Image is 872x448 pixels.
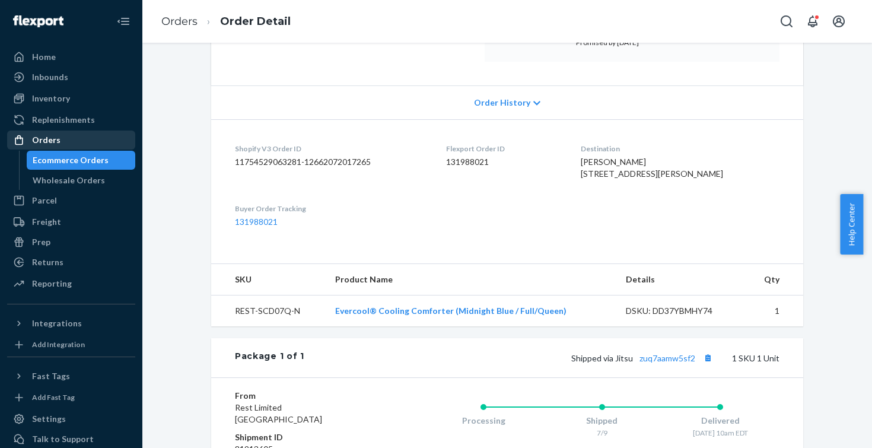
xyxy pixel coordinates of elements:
a: Add Integration [7,338,135,352]
div: Wholesale Orders [33,174,105,186]
div: Add Integration [32,339,85,349]
span: Order History [474,97,530,109]
a: Home [7,47,135,66]
div: DSKU: DD37YBMHY74 [626,305,737,317]
a: Add Fast Tag [7,390,135,405]
div: Ecommerce Orders [33,154,109,166]
a: Settings [7,409,135,428]
button: Help Center [840,194,863,255]
th: Qty [747,264,803,296]
div: Freight [32,216,61,228]
a: Orders [161,15,198,28]
th: Product Name [326,264,616,296]
th: Details [616,264,747,296]
button: Fast Tags [7,367,135,386]
a: Freight [7,212,135,231]
a: Wholesale Orders [27,171,136,190]
dd: 11754529063281-12662072017265 [235,156,427,168]
div: Integrations [32,317,82,329]
div: Inbounds [32,71,68,83]
a: Evercool® Cooling Comforter (Midnight Blue / Full/Queen) [335,306,567,316]
div: Orders [32,134,61,146]
div: Home [32,51,56,63]
div: Fast Tags [32,370,70,382]
div: Returns [32,256,63,268]
a: 131988021 [235,217,278,227]
dt: Shipment ID [235,431,377,443]
th: SKU [211,264,326,296]
div: Add Fast Tag [32,392,75,402]
button: Open notifications [801,9,825,33]
dd: 131988021 [446,156,561,168]
div: Talk to Support [32,433,94,445]
div: Prep [32,236,50,248]
div: Package 1 of 1 [235,350,304,366]
dt: Shopify V3 Order ID [235,144,427,154]
a: Replenishments [7,110,135,129]
a: Returns [7,253,135,272]
button: Open Search Box [775,9,798,33]
div: [DATE] 10am EDT [661,428,779,438]
a: Inbounds [7,68,135,87]
span: Shipped via Jitsu [571,353,715,363]
a: Reporting [7,274,135,293]
div: Parcel [32,195,57,206]
div: 7/9 [543,428,661,438]
span: Rest Limited [GEOGRAPHIC_DATA] [235,402,322,424]
dt: From [235,390,377,402]
span: [PERSON_NAME] [STREET_ADDRESS][PERSON_NAME] [581,157,723,179]
button: Open account menu [827,9,851,33]
dt: Destination [581,144,779,154]
img: Flexport logo [13,15,63,27]
button: Close Navigation [112,9,135,33]
div: Processing [424,415,543,427]
div: Reporting [32,278,72,290]
ol: breadcrumbs [152,4,300,39]
a: Orders [7,131,135,150]
button: Copy tracking number [700,350,715,366]
td: 1 [747,296,803,327]
div: Inventory [32,93,70,104]
a: Order Detail [220,15,291,28]
div: Delivered [661,415,779,427]
a: Inventory [7,89,135,108]
dt: Buyer Order Tracking [235,204,427,214]
div: Replenishments [32,114,95,126]
td: REST-SCD07Q-N [211,296,326,327]
div: Shipped [543,415,661,427]
div: Settings [32,413,66,425]
a: zuq7aamw5sf2 [639,353,695,363]
a: Prep [7,233,135,252]
button: Integrations [7,314,135,333]
a: Parcel [7,191,135,210]
a: Ecommerce Orders [27,151,136,170]
dt: Flexport Order ID [446,144,561,154]
div: 1 SKU 1 Unit [304,350,779,366]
